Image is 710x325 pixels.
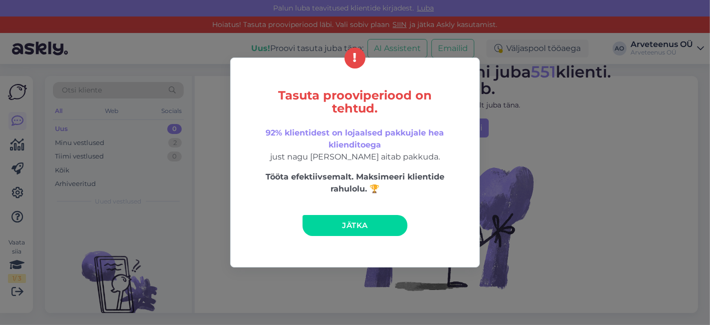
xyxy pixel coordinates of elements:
p: just nagu [PERSON_NAME] aitab pakkuda. [252,127,458,163]
span: Jätka [343,220,368,230]
a: Jätka [303,215,407,236]
span: 92% klientidest on lojaalsed pakkujale hea klienditoega [266,128,444,149]
p: Tööta efektiivsemalt. Maksimeeri klientide rahulolu. 🏆 [252,171,458,195]
h5: Tasuta prooviperiood on tehtud. [252,89,458,115]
